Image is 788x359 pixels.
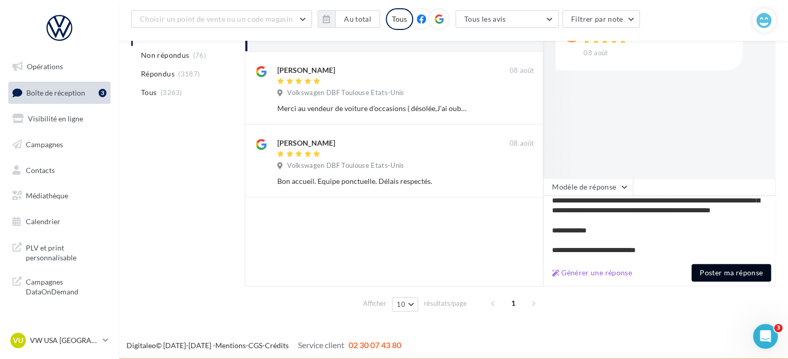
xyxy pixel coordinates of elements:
span: PLV et print personnalisable [26,241,106,263]
div: Tous [386,8,413,30]
div: Merci au vendeur de voiture d'occasions ( désolée,J'ai oublié le nom ) pour l'accueil ,le profess... [277,103,467,114]
p: VW USA [GEOGRAPHIC_DATA] [30,335,99,346]
span: 02 30 07 43 80 [349,340,401,350]
div: [PERSON_NAME] [277,138,335,148]
button: Au total [318,10,380,28]
span: 08 août [510,66,534,75]
span: Choisir un point de vente ou un code magasin [140,14,293,23]
span: Volkswagen DBF Toulouse Etats-Unis [287,88,404,98]
span: Médiathèque [26,191,68,200]
span: 08 août [584,49,608,58]
span: Tous les avis [464,14,506,23]
a: Mentions [215,341,246,350]
span: Répondus [141,69,175,79]
div: [PERSON_NAME] [277,65,335,75]
button: Ignorer [500,101,534,116]
span: Non répondus [141,50,189,60]
span: Visibilité en ligne [28,114,83,123]
a: CGS [248,341,262,350]
button: Tous les avis [455,10,559,28]
iframe: Intercom live chat [753,324,778,349]
a: Campagnes DataOnDemand [6,271,113,301]
a: Digitaleo [127,341,156,350]
a: Crédits [265,341,289,350]
a: Boîte de réception3 [6,82,113,104]
span: (3187) [178,70,200,78]
span: Opérations [27,62,63,71]
span: Afficher [363,299,386,308]
span: Contacts [26,165,55,174]
div: Bon accueil. Equipe ponctuelle. Délais respectés. [277,176,467,186]
a: Campagnes [6,134,113,155]
span: Calendrier [26,217,60,226]
a: Médiathèque [6,185,113,207]
span: Tous [141,87,156,98]
span: résultats/page [424,299,467,308]
button: Choisir un point de vente ou un code magasin [131,10,312,28]
button: Ignorer [500,174,534,189]
span: © [DATE]-[DATE] - - - [127,341,401,350]
span: 10 [397,300,405,308]
span: Boîte de réception [26,88,85,97]
a: Visibilité en ligne [6,108,113,130]
span: Service client [298,340,344,350]
span: Campagnes DataOnDemand [26,275,106,297]
span: (76) [193,51,206,59]
span: 08 août [510,139,534,148]
span: 3 [774,324,782,332]
button: 10 [392,297,418,311]
span: Volkswagen DBF Toulouse Etats-Unis [287,161,404,170]
button: Modèle de réponse [543,178,633,196]
span: (3263) [161,88,182,97]
a: PLV et print personnalisable [6,237,113,267]
button: Filtrer par note [562,10,640,28]
div: 3 [99,89,106,97]
span: VU [13,335,23,346]
button: Poster ma réponse [691,264,771,282]
a: Contacts [6,160,113,181]
a: VU VW USA [GEOGRAPHIC_DATA] [8,331,111,350]
span: 1 [505,295,522,311]
span: Campagnes [26,140,63,149]
button: Au total [335,10,380,28]
a: Opérations [6,56,113,77]
a: Calendrier [6,211,113,232]
button: Générer une réponse [548,267,636,279]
